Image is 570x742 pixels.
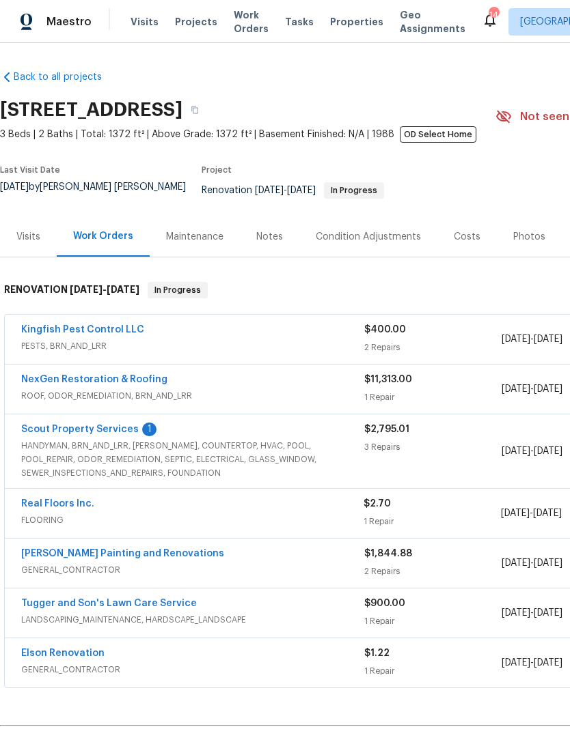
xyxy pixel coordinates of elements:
[502,334,530,344] span: [DATE]
[502,558,530,568] span: [DATE]
[255,186,316,195] span: -
[502,656,562,670] span: -
[21,549,224,558] a: [PERSON_NAME] Painting and Renovations
[16,230,40,244] div: Visits
[364,515,500,528] div: 1 Repair
[182,98,207,122] button: Copy Address
[364,390,502,404] div: 1 Repair
[21,325,144,334] a: Kingfish Pest Control LLC
[501,509,530,518] span: [DATE]
[166,230,223,244] div: Maintenance
[400,8,465,35] span: Geo Assignments
[202,186,384,195] span: Renovation
[21,563,364,577] span: GENERAL_CONTRACTOR
[325,186,383,195] span: In Progress
[534,384,562,394] span: [DATE]
[21,499,94,509] a: Real Floors Inc.
[502,384,530,394] span: [DATE]
[21,663,364,676] span: GENERAL_CONTRACTOR
[364,375,412,384] span: $11,313.00
[21,599,197,608] a: Tugger and Son's Lawn Care Service
[364,565,502,578] div: 2 Repairs
[255,186,284,195] span: [DATE]
[400,126,476,143] span: OD Select Home
[364,614,502,628] div: 1 Repair
[534,658,562,668] span: [DATE]
[21,513,364,527] span: FLOORING
[534,334,562,344] span: [DATE]
[175,15,217,29] span: Projects
[502,446,530,456] span: [DATE]
[287,186,316,195] span: [DATE]
[21,389,364,403] span: ROOF, ODOR_REMEDIATION, BRN_AND_LRR
[534,608,562,618] span: [DATE]
[256,230,283,244] div: Notes
[502,658,530,668] span: [DATE]
[364,425,409,434] span: $2,795.01
[501,506,562,520] span: -
[21,648,105,658] a: Elson Renovation
[533,509,562,518] span: [DATE]
[364,648,390,658] span: $1.22
[234,8,269,35] span: Work Orders
[502,332,562,346] span: -
[364,549,412,558] span: $1,844.88
[70,285,103,294] span: [DATE]
[502,444,562,458] span: -
[502,606,562,620] span: -
[285,17,314,27] span: Tasks
[534,446,562,456] span: [DATE]
[502,556,562,570] span: -
[454,230,480,244] div: Costs
[364,599,405,608] span: $900.00
[142,423,157,436] div: 1
[364,664,502,678] div: 1 Repair
[21,425,139,434] a: Scout Property Services
[364,341,502,354] div: 2 Repairs
[46,15,92,29] span: Maestro
[534,558,562,568] span: [DATE]
[502,382,562,396] span: -
[131,15,159,29] span: Visits
[364,440,502,454] div: 3 Repairs
[364,325,406,334] span: $400.00
[364,499,391,509] span: $2.70
[330,15,383,29] span: Properties
[73,229,133,243] div: Work Orders
[202,166,232,174] span: Project
[4,282,139,298] h6: RENOVATION
[21,339,364,353] span: PESTS, BRN_AND_LRR
[21,439,364,480] span: HANDYMAN, BRN_AND_LRR, [PERSON_NAME], COUNTERTOP, HVAC, POOL, POOL_REPAIR, ODOR_REMEDIATION, SEPT...
[21,613,364,627] span: LANDSCAPING_MAINTENANCE, HARDSCAPE_LANDSCAPE
[489,8,498,22] div: 14
[149,283,206,297] span: In Progress
[70,285,139,294] span: -
[513,230,545,244] div: Photos
[21,375,167,384] a: NexGen Restoration & Roofing
[107,285,139,294] span: [DATE]
[502,608,530,618] span: [DATE]
[316,230,421,244] div: Condition Adjustments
